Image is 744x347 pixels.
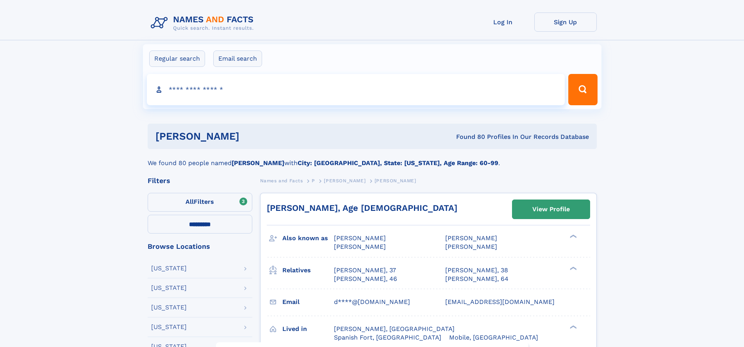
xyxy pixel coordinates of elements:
span: Spanish Fort, [GEOGRAPHIC_DATA] [334,334,441,341]
div: Found 80 Profiles In Our Records Database [348,133,589,141]
button: Search Button [568,74,597,105]
div: Browse Locations [148,243,252,250]
b: City: [GEOGRAPHIC_DATA], State: [US_STATE], Age Range: 60-99 [298,159,498,167]
a: [PERSON_NAME] [324,176,366,185]
span: [PERSON_NAME] [334,243,386,250]
span: [PERSON_NAME], [GEOGRAPHIC_DATA] [334,325,455,333]
span: Mobile, [GEOGRAPHIC_DATA] [449,334,538,341]
h3: Also known as [282,232,334,245]
div: ❯ [568,266,577,271]
a: [PERSON_NAME], Age [DEMOGRAPHIC_DATA] [267,203,457,213]
span: [PERSON_NAME] [445,234,497,242]
div: We found 80 people named with . [148,149,597,168]
span: All [186,198,194,205]
span: [EMAIL_ADDRESS][DOMAIN_NAME] [445,298,555,306]
input: search input [147,74,565,105]
span: [PERSON_NAME] [334,234,386,242]
span: P [312,178,315,183]
a: [PERSON_NAME], 64 [445,275,508,283]
div: Filters [148,177,252,184]
div: [US_STATE] [151,304,187,311]
a: [PERSON_NAME], 38 [445,266,508,275]
a: View Profile [512,200,590,219]
label: Email search [213,50,262,67]
a: Sign Up [534,13,597,32]
span: [PERSON_NAME] [324,178,366,183]
b: [PERSON_NAME] [232,159,284,167]
div: ❯ [568,324,577,329]
a: Names and Facts [260,176,303,185]
h3: Email [282,295,334,309]
label: Filters [148,193,252,212]
h3: Lived in [282,322,334,336]
label: Regular search [149,50,205,67]
a: P [312,176,315,185]
div: ❯ [568,234,577,239]
a: [PERSON_NAME], 46 [334,275,397,283]
div: View Profile [532,200,570,218]
span: [PERSON_NAME] [445,243,497,250]
h3: Relatives [282,264,334,277]
span: [PERSON_NAME] [375,178,416,183]
div: [US_STATE] [151,285,187,291]
a: Log In [472,13,534,32]
h1: [PERSON_NAME] [155,131,348,141]
div: [US_STATE] [151,265,187,271]
a: [PERSON_NAME], 37 [334,266,396,275]
div: [US_STATE] [151,324,187,330]
img: Logo Names and Facts [148,13,260,34]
